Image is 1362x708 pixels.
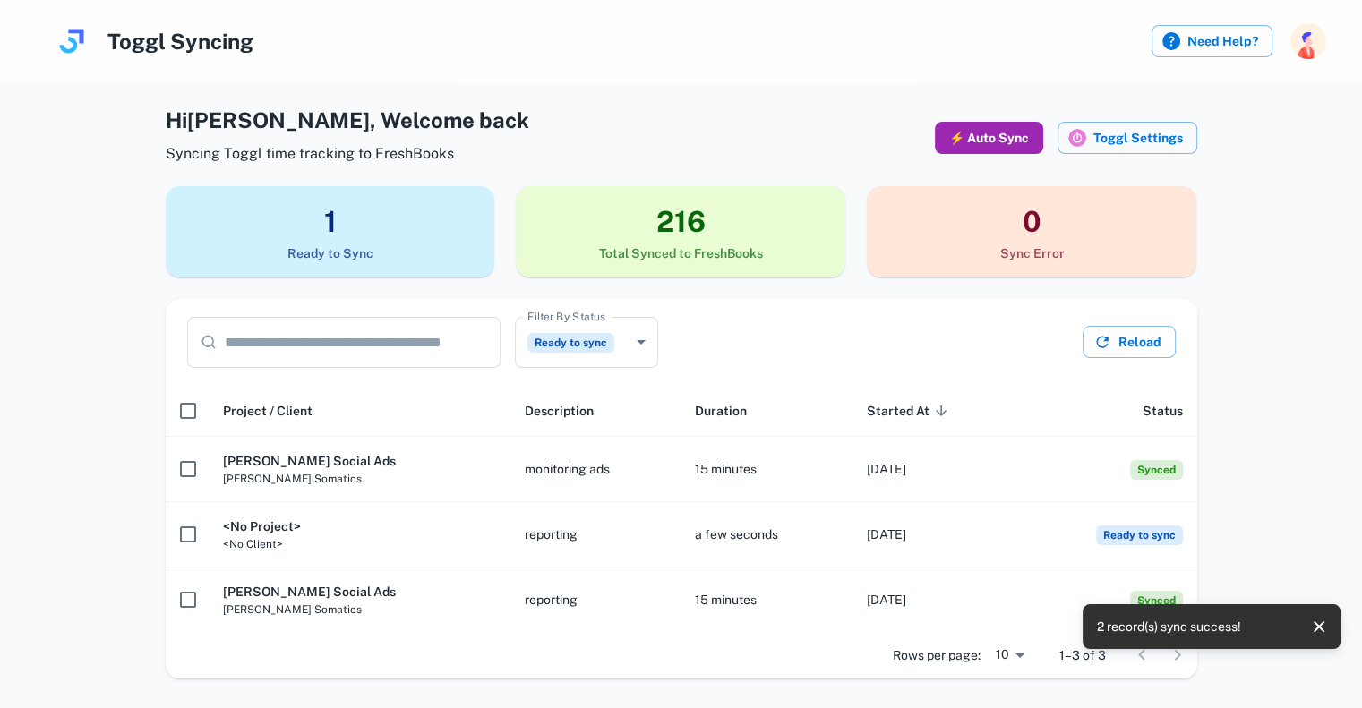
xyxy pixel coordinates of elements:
button: Reload [1083,326,1176,358]
td: 15 minutes [681,567,852,633]
span: Synced [1130,460,1183,480]
div: 10 [988,642,1031,668]
td: monitoring ads [510,437,681,502]
div: scrollable content [166,385,1197,632]
img: photoURL [1290,23,1326,59]
button: Toggl iconToggl Settings [1058,122,1197,154]
label: Need Help? [1152,25,1272,57]
h6: Ready to Sync [166,243,495,263]
td: reporting [510,502,681,567]
span: Synced [1130,591,1183,610]
span: Project / Client [223,400,313,422]
h6: Total Synced to FreshBooks [516,243,845,263]
h6: [PERSON_NAME] Social Ads [223,582,496,601]
p: 1–3 of 3 [1059,645,1106,665]
img: Toggl icon [1068,129,1086,147]
span: Syncing Toggl time tracking to FreshBooks [166,143,529,165]
img: logo.svg [54,23,90,59]
h3: 216 [516,200,845,243]
td: a few seconds [681,502,852,567]
span: [PERSON_NAME] Somatics [223,601,496,618]
span: <No Client> [223,536,496,552]
h4: Hi [PERSON_NAME] , Welcome back [166,104,529,136]
h6: <No Project> [223,516,496,536]
td: reporting [510,567,681,633]
span: Ready to sync [1096,525,1183,545]
span: Ready to sync [527,333,614,353]
span: Duration [695,400,747,422]
td: [DATE] [852,437,1024,502]
div: 2 record(s) sync success! [1097,610,1241,644]
h3: 0 [867,200,1196,243]
div: Ready to sync [515,317,658,368]
button: close [1305,612,1333,641]
td: 15 minutes [681,437,852,502]
button: ⚡ Auto Sync [935,122,1043,154]
p: Rows per page: [893,645,981,665]
h3: 1 [166,200,495,243]
label: Filter By Status [527,309,605,324]
span: Description [525,400,594,422]
td: [DATE] [852,502,1024,567]
span: [PERSON_NAME] Somatics [223,471,496,487]
td: [DATE] [852,567,1024,633]
h6: [PERSON_NAME] Social Ads [223,451,496,471]
h4: Toggl Syncing [107,25,253,57]
span: Status [1143,400,1183,422]
h6: Sync Error [867,243,1196,263]
span: Started At [867,400,953,422]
